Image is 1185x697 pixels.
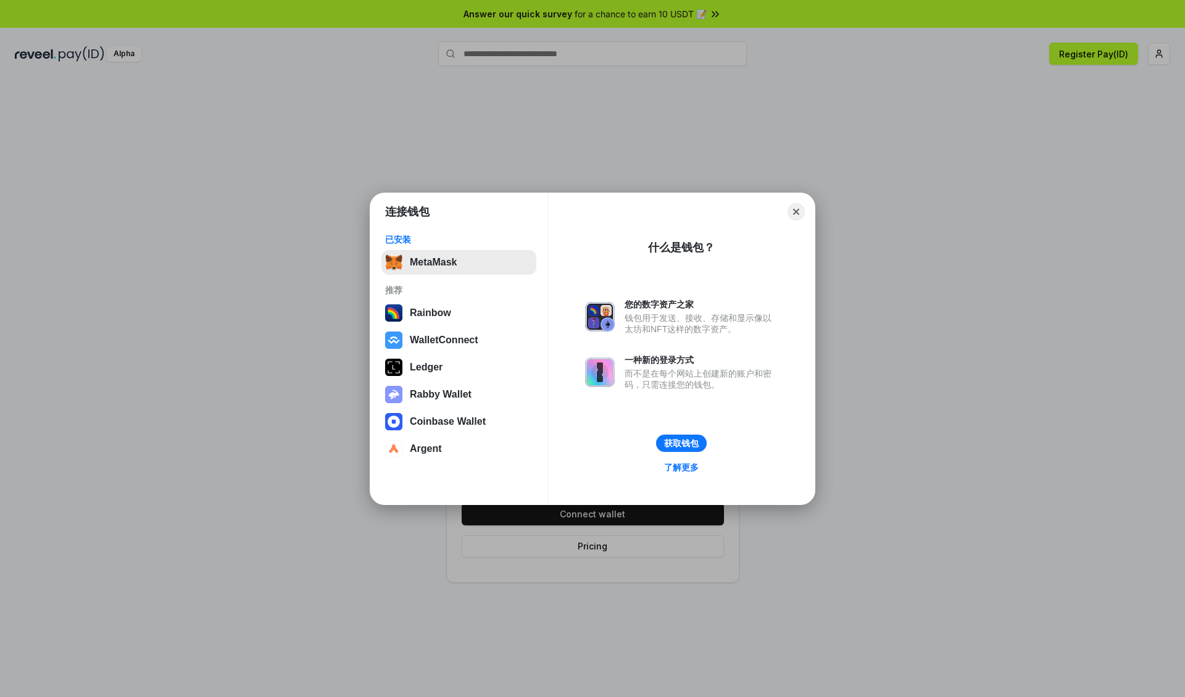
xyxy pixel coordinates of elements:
[585,357,615,387] img: svg+xml,%3Csvg%20xmlns%3D%22http%3A%2F%2Fwww.w3.org%2F2000%2Fsvg%22%20fill%3D%22none%22%20viewBox...
[410,257,457,268] div: MetaMask
[410,362,443,373] div: Ledger
[385,359,402,376] img: svg+xml,%3Csvg%20xmlns%3D%22http%3A%2F%2Fwww.w3.org%2F2000%2Fsvg%22%20width%3D%2228%22%20height%3...
[381,328,536,353] button: WalletConnect
[625,354,778,365] div: 一种新的登录方式
[385,204,430,219] h1: 连接钱包
[657,459,706,475] a: 了解更多
[656,435,707,452] button: 获取钱包
[385,440,402,457] img: svg+xml,%3Csvg%20width%3D%2228%22%20height%3D%2228%22%20viewBox%3D%220%200%2028%2028%22%20fill%3D...
[410,307,451,319] div: Rainbow
[381,355,536,380] button: Ledger
[385,285,533,296] div: 推荐
[381,436,536,461] button: Argent
[585,302,615,332] img: svg+xml,%3Csvg%20xmlns%3D%22http%3A%2F%2Fwww.w3.org%2F2000%2Fsvg%22%20fill%3D%22none%22%20viewBox...
[410,416,486,427] div: Coinbase Wallet
[664,462,699,473] div: 了解更多
[385,413,402,430] img: svg+xml,%3Csvg%20width%3D%2228%22%20height%3D%2228%22%20viewBox%3D%220%200%2028%2028%22%20fill%3D...
[385,386,402,403] img: svg+xml,%3Csvg%20xmlns%3D%22http%3A%2F%2Fwww.w3.org%2F2000%2Fsvg%22%20fill%3D%22none%22%20viewBox...
[410,389,472,400] div: Rabby Wallet
[410,335,478,346] div: WalletConnect
[410,443,442,454] div: Argent
[385,234,533,245] div: 已安装
[788,203,805,220] button: Close
[381,409,536,434] button: Coinbase Wallet
[625,368,778,390] div: 而不是在每个网站上创建新的账户和密码，只需连接您的钱包。
[625,299,778,310] div: 您的数字资产之家
[664,438,699,449] div: 获取钱包
[381,382,536,407] button: Rabby Wallet
[385,304,402,322] img: svg+xml,%3Csvg%20width%3D%22120%22%20height%3D%22120%22%20viewBox%3D%220%200%20120%20120%22%20fil...
[648,240,715,255] div: 什么是钱包？
[381,301,536,325] button: Rainbow
[385,254,402,271] img: svg+xml,%3Csvg%20fill%3D%22none%22%20height%3D%2233%22%20viewBox%3D%220%200%2035%2033%22%20width%...
[381,250,536,275] button: MetaMask
[385,332,402,349] img: svg+xml,%3Csvg%20width%3D%2228%22%20height%3D%2228%22%20viewBox%3D%220%200%2028%2028%22%20fill%3D...
[625,312,778,335] div: 钱包用于发送、接收、存储和显示像以太坊和NFT这样的数字资产。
